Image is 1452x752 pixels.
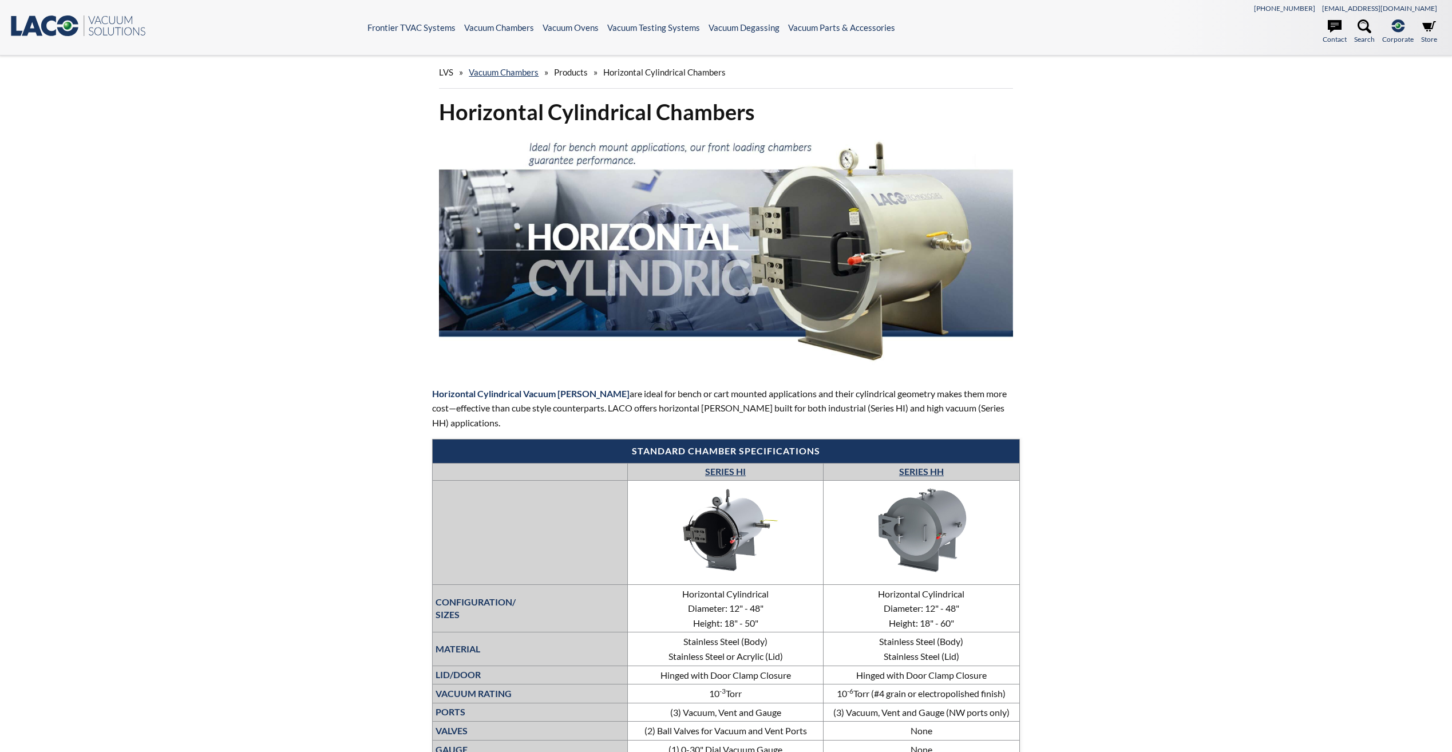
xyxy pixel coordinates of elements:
[1354,19,1375,45] a: Search
[439,56,1012,89] div: » » »
[433,584,628,632] th: CONFIGURATION/ SIZES
[627,584,823,632] td: Horizontal Cylindrical Diameter: 12" - 48" Height: 18" - 50"
[824,722,1019,741] td: None
[1254,4,1315,13] a: [PHONE_NUMBER]
[1322,4,1437,13] a: [EMAIL_ADDRESS][DOMAIN_NAME]
[709,22,780,33] a: Vacuum Degassing
[847,687,853,695] sup: -6
[432,386,1019,430] p: are ideal for bench or cart mounted applications and their cylindrical geometry makes them more c...
[433,666,628,684] th: LID/DOOR
[705,466,746,477] a: SERIES HI
[433,632,628,666] th: MATERIAL
[439,98,1012,126] h1: Horizontal Cylindrical Chambers
[627,722,823,741] td: (2) Ball Valves for Vacuum and Vent Ports
[824,684,1019,703] td: 10 Torr (#4 grain or electropolished finish)
[1382,34,1414,45] span: Corporate
[438,445,1013,457] h4: Standard chamber specifications
[607,22,700,33] a: Vacuum Testing Systems
[899,466,944,477] a: SERIES HH
[464,22,534,33] a: Vacuum Chambers
[627,666,823,684] td: Hinged with Door Clamp Closure
[824,666,1019,684] td: Hinged with Door Clamp Closure
[719,687,726,695] sup: -3
[1421,19,1437,45] a: Store
[627,684,823,703] td: 10 Torr
[367,22,456,33] a: Frontier TVAC Systems
[439,67,453,77] span: LVS
[469,67,539,77] a: Vacuum Chambers
[543,22,599,33] a: Vacuum Ovens
[554,67,588,77] span: Products
[1323,19,1347,45] a: Contact
[627,632,823,666] td: Stainless Steel (Body) Stainless Steel or Acrylic (Lid)
[836,482,1007,579] img: LVC2430-3312-HH.jpg
[640,482,812,579] img: Series CC—Cube Chambers
[824,703,1019,722] td: (3) Vacuum, Vent and Gauge (NW ports only)
[788,22,895,33] a: Vacuum Parts & Accessories
[603,67,726,77] span: Horizontal Cylindrical Chambers
[439,135,1012,365] img: Horizontal Cylindrical header
[824,632,1019,666] td: Stainless Steel (Body) Stainless Steel (Lid)
[432,388,630,399] strong: Horizontal Cylindrical Vacuum [PERSON_NAME]
[433,703,628,722] th: PORTS
[433,684,628,703] th: VACUUM RATING
[627,703,823,722] td: (3) Vacuum, Vent and Gauge
[824,584,1019,632] td: Horizontal Cylindrical Diameter: 12" - 48" Height: 18" - 60"
[433,722,628,741] th: VALVES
